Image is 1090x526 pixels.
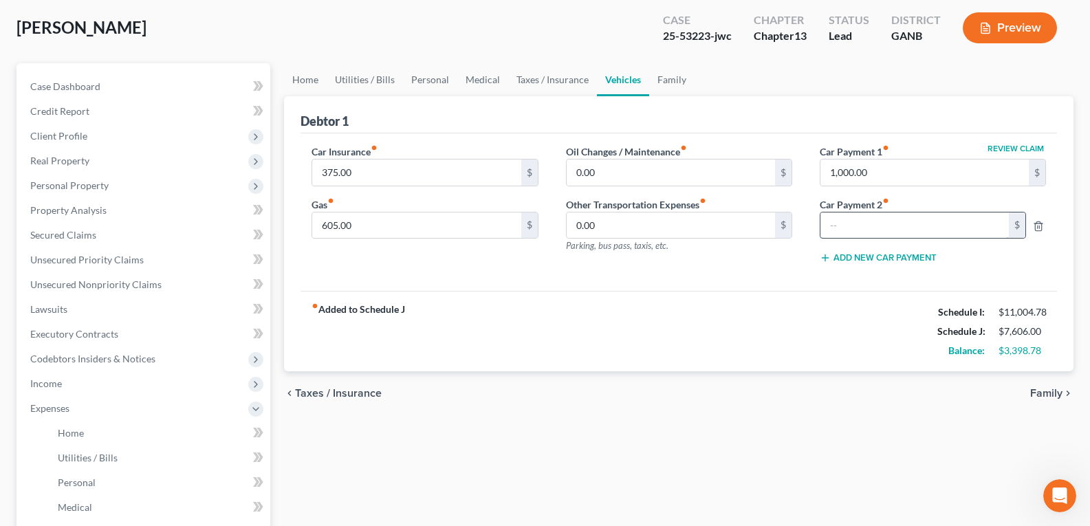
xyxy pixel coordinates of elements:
[22,283,130,291] div: [PERSON_NAME] • [DATE]
[1030,388,1073,399] button: Family chevron_right
[12,392,263,415] textarea: Message…
[241,6,266,30] div: Close
[19,74,270,99] a: Case Dashboard
[1030,388,1062,399] span: Family
[794,29,807,42] span: 13
[937,325,985,337] strong: Schedule J:
[891,28,941,44] div: GANB
[39,8,61,30] img: Profile image for Emma
[236,415,258,437] button: Send a message…
[948,344,985,356] strong: Balance:
[829,28,869,44] div: Lead
[47,421,270,446] a: Home
[43,421,54,432] button: Gif picker
[30,130,87,142] span: Client Profile
[649,63,695,96] a: Family
[284,388,382,399] button: chevron_left Taxes / Insurance
[820,212,1009,239] input: --
[371,144,378,151] i: fiber_manual_record
[295,388,382,399] span: Taxes / Insurance
[19,248,270,272] a: Unsecured Priority Claims
[312,160,521,186] input: --
[30,105,89,117] span: Credit Report
[30,377,62,389] span: Income
[567,160,775,186] input: --
[597,63,649,96] a: Vehicles
[567,212,775,239] input: --
[30,402,69,414] span: Expenses
[1029,160,1045,186] div: $
[1062,388,1073,399] i: chevron_right
[963,12,1057,43] button: Preview
[30,254,144,265] span: Unsecured Priority Claims
[30,179,109,191] span: Personal Property
[19,297,270,322] a: Lawsuits
[663,12,732,28] div: Case
[521,212,538,239] div: $
[1009,212,1025,239] div: $
[30,328,118,340] span: Executory Contracts
[566,240,668,251] span: Parking, bus pass, taxis, etc.
[457,63,508,96] a: Medical
[19,272,270,297] a: Unsecured Nonpriority Claims
[820,144,889,159] label: Car Payment 1
[312,144,378,159] label: Car Insurance
[21,421,32,432] button: Emoji picker
[19,198,270,223] a: Property Analysis
[19,99,270,124] a: Credit Report
[30,278,162,290] span: Unsecured Nonpriority Claims
[30,204,107,216] span: Property Analysis
[11,108,226,280] div: In observance of[DATE],the NextChapter team will be out of office on[DATE]. Our team will be unav...
[17,17,146,37] span: [PERSON_NAME]
[67,7,156,17] h1: [PERSON_NAME]
[47,495,270,520] a: Medical
[34,198,70,209] b: [DATE]
[58,427,84,439] span: Home
[521,160,538,186] div: $
[30,353,155,364] span: Codebtors Insiders & Notices
[327,63,403,96] a: Utilities / Bills
[58,476,96,488] span: Personal
[22,116,215,210] div: In observance of the NextChapter team will be out of office on . Our team will be unavailable for...
[19,322,270,347] a: Executory Contracts
[30,155,89,166] span: Real Property
[813,197,1053,212] label: Car Payment 2
[882,144,889,151] i: fiber_manual_record
[999,325,1046,338] div: $7,606.00
[215,6,241,32] button: Home
[680,144,687,151] i: fiber_manual_record
[999,305,1046,319] div: $11,004.78
[58,452,118,463] span: Utilities / Bills
[327,197,334,204] i: fiber_manual_record
[775,212,792,239] div: $
[102,117,143,128] b: [DATE],
[22,218,186,243] a: Help Center
[67,17,165,31] p: Active in the last 15m
[30,80,100,92] span: Case Dashboard
[882,197,889,204] i: fiber_manual_record
[403,63,457,96] a: Personal
[58,501,92,513] span: Medical
[820,160,1029,186] input: --
[22,217,215,271] div: We encourage you to use the to answer any questions and we will respond to any unanswered inquiri...
[312,197,334,212] label: Gas
[891,12,941,28] div: District
[938,306,985,318] strong: Schedule I:
[47,470,270,495] a: Personal
[775,160,792,186] div: $
[30,303,67,315] span: Lawsuits
[566,144,687,159] label: Oil Changes / Maintenance
[566,197,706,212] label: Other Transportation Expenses
[34,144,70,155] b: [DATE]
[301,113,349,129] div: Debtor 1
[985,144,1046,153] button: Review Claim
[9,6,35,32] button: go back
[508,63,597,96] a: Taxes / Insurance
[30,229,96,241] span: Secured Claims
[754,28,807,44] div: Chapter
[1043,479,1076,512] iframe: Intercom live chat
[699,197,706,204] i: fiber_manual_record
[663,28,732,44] div: 25-53223-jwc
[284,388,295,399] i: chevron_left
[284,63,327,96] a: Home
